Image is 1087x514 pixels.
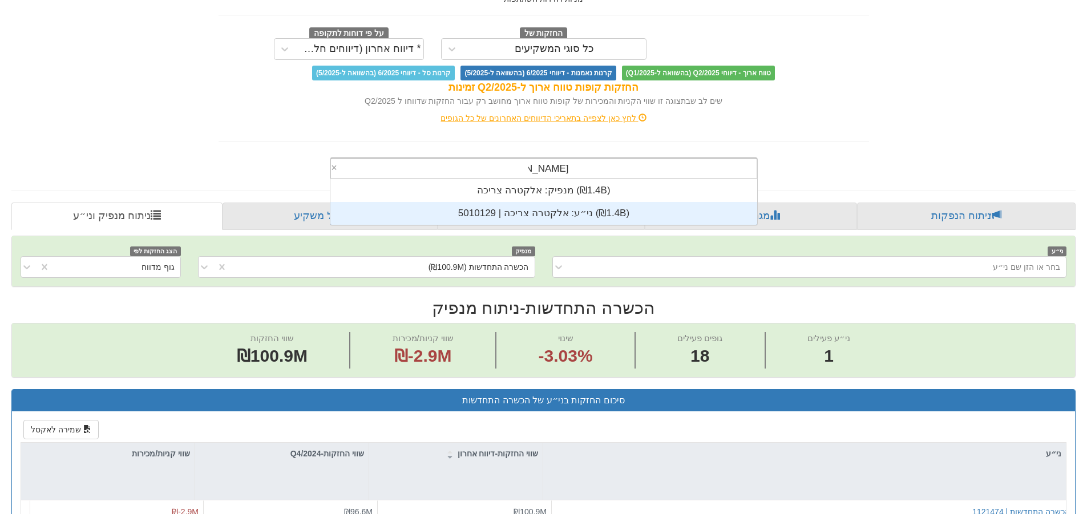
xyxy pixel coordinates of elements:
[237,346,308,365] span: ₪100.9M
[394,346,452,365] span: ₪-2.9M
[21,443,195,464] div: שווי קניות/מכירות
[298,43,421,55] div: * דיווח אחרון (דיווחים חלקיים)
[250,333,294,343] span: שווי החזקות
[1048,246,1066,256] span: ני״ע
[330,202,757,225] div: ני״ע: ‏אלקטרה צריכה | 5010129 ‎(₪1.4B)‎
[330,179,757,225] div: grid
[369,443,543,464] div: שווי החזקות-דיווח אחרון
[393,333,454,343] span: שווי קניות/מכירות
[807,344,850,369] span: 1
[11,203,223,230] a: ניתוח מנפיק וני״ע
[210,112,878,124] div: לחץ כאן לצפייה בתאריכי הדיווחים האחרונים של כל הגופים
[331,159,341,178] span: Clear value
[312,66,455,80] span: קרנות סל - דיווחי 6/2025 (בהשוואה ל-5/2025)
[331,163,337,173] span: ×
[993,261,1060,273] div: בחר או הזן שם ני״ע
[219,95,869,107] div: שים לב שבתצוגה זו שווי הקניות והמכירות של קופות טווח ארוך מחושב רק עבור החזקות שדווחו ל Q2/2025
[11,298,1076,317] h2: הכשרה התחדשות - ניתוח מנפיק
[130,246,180,256] span: הצג החזקות לפי
[223,203,437,230] a: פרופיל משקיע
[142,261,175,273] div: גוף מדווח
[512,246,535,256] span: מנפיק
[677,344,722,369] span: 18
[558,333,573,343] span: שינוי
[460,66,616,80] span: קרנות נאמנות - דיווחי 6/2025 (בהשוואה ל-5/2025)
[520,27,568,40] span: החזקות של
[539,344,593,369] span: -3.03%
[857,203,1076,230] a: ניתוח הנפקות
[330,179,757,202] div: מנפיק: ‏אלקטרה צריכה ‎(₪1.4B)‎
[677,333,722,343] span: גופים פעילים
[23,420,99,439] button: שמירה לאקסל
[429,261,529,273] div: הכשרה התחדשות (₪100.9M)
[21,395,1066,406] h3: סיכום החזקות בני״ע של הכשרה התחדשות
[219,80,869,95] div: החזקות קופות טווח ארוך ל-Q2/2025 זמינות
[622,66,775,80] span: טווח ארוך - דיווחי Q2/2025 (בהשוואה ל-Q1/2025)
[543,443,1066,464] div: ני״ע
[195,443,369,464] div: שווי החזקות-Q4/2024
[807,333,850,343] span: ני״ע פעילים
[515,43,594,55] div: כל סוגי המשקיעים
[309,27,389,40] span: על פי דוחות לתקופה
